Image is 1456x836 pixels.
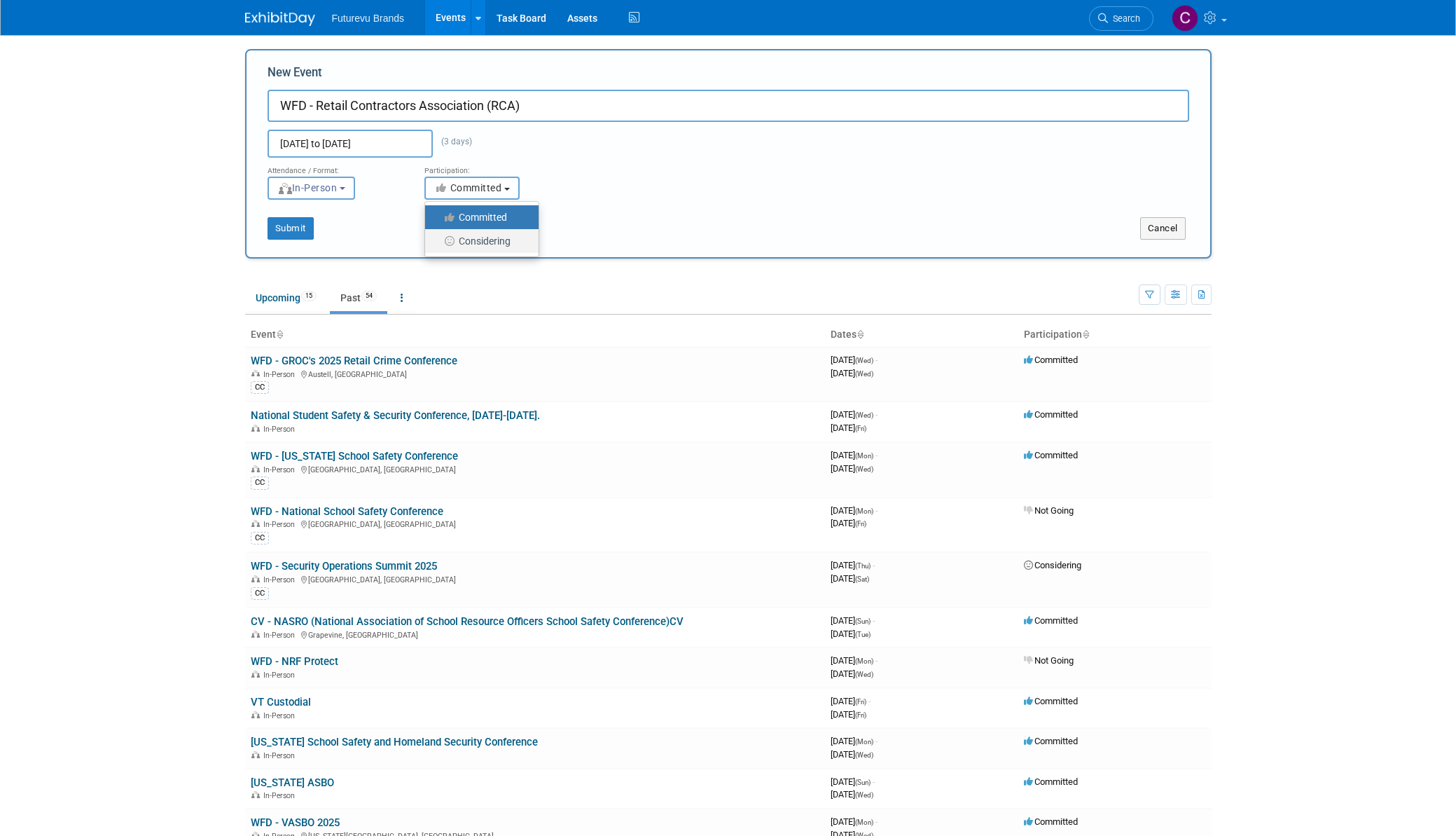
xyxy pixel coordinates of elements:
span: (Mon) [855,452,873,460]
span: In-Person [263,425,299,434]
img: In-Person Event [251,575,260,582]
span: - [875,816,878,827]
span: In-Person [263,791,299,800]
span: In-Person [263,711,299,720]
span: [DATE] [831,776,875,787]
label: Committed [432,208,525,226]
span: [DATE] [831,450,878,460]
span: In-Person [263,631,299,640]
a: WFD - [US_STATE] School Safety Conference [251,450,458,462]
a: Sort by Event Name [276,329,283,340]
span: Committed [1024,776,1078,787]
span: (Mon) [855,507,873,515]
span: - [875,355,878,365]
span: 15 [301,291,317,301]
span: In-Person [263,520,299,529]
span: (Mon) [855,818,873,826]
div: [GEOGRAPHIC_DATA], [GEOGRAPHIC_DATA] [251,573,819,584]
span: (Mon) [855,738,873,746]
img: In-Person Event [251,711,260,718]
button: In-Person [268,177,355,200]
span: (Wed) [855,791,873,799]
span: (Wed) [855,751,873,759]
img: ExhibitDay [245,12,315,26]
img: In-Person Event [251,791,260,798]
span: Committed [1024,355,1078,365]
span: - [875,409,878,420]
span: 54 [361,291,377,301]
span: (Wed) [855,357,873,364]
div: Attendance / Format: [268,158,403,176]
span: In-Person [263,465,299,474]
span: Not Going [1024,505,1074,516]
span: Committed [1024,450,1078,460]
div: CC [251,587,269,600]
a: Sort by Participation Type [1082,329,1089,340]
div: Grapevine, [GEOGRAPHIC_DATA] [251,629,819,640]
a: WFD - National School Safety Conference [251,505,443,518]
span: (Sun) [855,617,871,625]
span: - [873,615,875,626]
span: Futurevu Brands [332,13,405,24]
span: - [875,505,878,516]
span: [DATE] [831,709,866,720]
span: Considering [1024,560,1081,570]
a: [US_STATE] School Safety and Homeland Security Conference [251,736,538,748]
span: (Thu) [855,562,871,570]
img: In-Person Event [251,425,260,432]
span: [DATE] [831,355,878,365]
a: CV - NASRO (National Association of School Resource Officers School Safety Conference)CV [251,615,684,628]
span: [DATE] [831,615,875,626]
span: Committed [1024,409,1078,420]
span: In-Person [263,671,299,680]
a: National Student Safety & Security Conference, [DATE]-[DATE]. [251,409,540,422]
span: - [868,696,871,706]
span: (Sat) [855,575,869,583]
span: In-Person [277,182,338,193]
label: Considering [432,232,525,250]
div: CC [251,381,269,394]
span: In-Person [263,751,299,760]
span: (Mon) [855,657,873,665]
span: - [875,655,878,666]
a: VT Custodial [251,696,311,708]
a: Sort by Start Date [857,329,864,340]
span: [DATE] [831,669,873,679]
span: (Fri) [855,520,866,528]
span: [DATE] [831,505,878,516]
span: [DATE] [831,816,878,827]
div: [GEOGRAPHIC_DATA], [GEOGRAPHIC_DATA] [251,518,819,529]
span: - [873,560,875,570]
span: Committed [1024,816,1078,827]
div: Austell, [GEOGRAPHIC_DATA] [251,368,819,379]
span: [DATE] [831,463,873,474]
span: [DATE] [831,655,878,666]
span: (3 days) [433,137,472,146]
span: - [873,776,875,787]
div: [GEOGRAPHIC_DATA], [GEOGRAPHIC_DATA] [251,463,819,474]
span: In-Person [263,575,299,584]
span: Search [1108,13,1140,24]
a: [US_STATE] ASBO [251,776,334,789]
a: Past54 [330,285,387,311]
img: CHERYL CLOWES [1172,5,1198,32]
img: In-Person Event [251,520,260,527]
span: (Fri) [855,425,866,432]
span: [DATE] [831,789,873,800]
a: WFD - VASBO 2025 [251,816,340,829]
span: (Tue) [855,631,871,638]
span: (Fri) [855,698,866,706]
div: Participation: [424,158,560,176]
span: (Wed) [855,370,873,378]
div: CC [251,477,269,489]
span: [DATE] [831,629,871,639]
a: WFD - GROC's 2025 Retail Crime Conference [251,355,457,367]
span: [DATE] [831,409,878,420]
span: [DATE] [831,749,873,760]
span: (Sun) [855,779,871,786]
th: Dates [825,323,1018,347]
span: [DATE] [831,518,866,528]
span: - [875,736,878,746]
img: In-Person Event [251,370,260,377]
span: (Wed) [855,671,873,678]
